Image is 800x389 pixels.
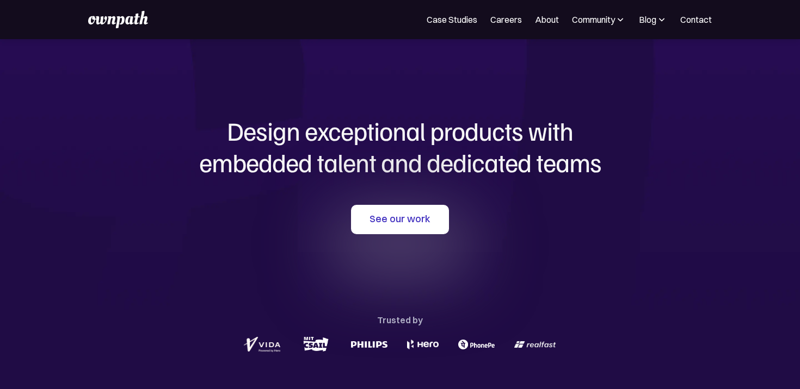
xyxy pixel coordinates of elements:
a: Case Studies [427,13,477,26]
div: Blog [639,13,667,26]
a: See our work [351,205,449,234]
h1: Design exceptional products with embedded talent and dedicated teams [139,115,661,178]
a: Careers [490,13,522,26]
a: Contact [680,13,712,26]
div: Trusted by [377,312,423,328]
a: About [535,13,559,26]
div: Community [572,13,626,26]
div: Blog [639,13,656,26]
div: Community [572,13,615,26]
